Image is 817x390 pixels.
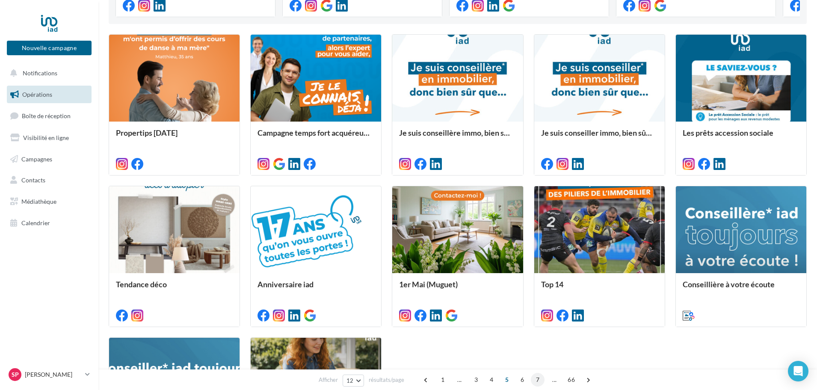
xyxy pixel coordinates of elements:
[500,373,514,387] span: 5
[5,171,93,189] a: Contacts
[346,377,354,384] span: 12
[5,86,93,104] a: Opérations
[5,150,93,168] a: Campagnes
[399,280,516,297] div: 1er Mai (Muguet)
[541,128,658,146] div: Je suis conseiller immo, bien sûr que
[23,134,69,141] span: Visibilité en ligne
[343,375,364,387] button: 12
[22,91,52,98] span: Opérations
[22,112,71,119] span: Boîte de réception
[453,373,466,387] span: ...
[5,129,93,147] a: Visibilité en ligne
[5,107,93,125] a: Boîte de réception
[515,373,529,387] span: 6
[258,280,374,297] div: Anniversaire iad
[5,214,93,232] a: Calendrier
[531,373,545,387] span: 7
[399,128,516,146] div: Je suis conseillère immo, bien sûr que
[25,370,82,379] p: [PERSON_NAME]
[116,128,233,146] div: Propertips [DATE]
[564,373,578,387] span: 66
[683,280,799,297] div: Conseillière à votre écoute
[21,219,50,226] span: Calendrier
[5,193,93,211] a: Médiathèque
[683,128,799,146] div: Les prêts accession sociale
[788,361,808,381] div: Open Intercom Messenger
[21,155,52,162] span: Campagnes
[258,128,374,146] div: Campagne temps fort acquéreurs n°2
[21,198,56,205] span: Médiathèque
[12,370,19,379] span: Sp
[548,373,561,387] span: ...
[369,376,404,384] span: résultats/page
[7,366,92,383] a: Sp [PERSON_NAME]
[116,280,233,297] div: Tendance déco
[436,373,450,387] span: 1
[7,41,92,55] button: Nouvelle campagne
[485,373,498,387] span: 4
[469,373,483,387] span: 3
[5,64,90,82] button: Notifications
[541,280,658,297] div: Top 14
[319,376,338,384] span: Afficher
[21,176,45,184] span: Contacts
[23,69,57,77] span: Notifications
